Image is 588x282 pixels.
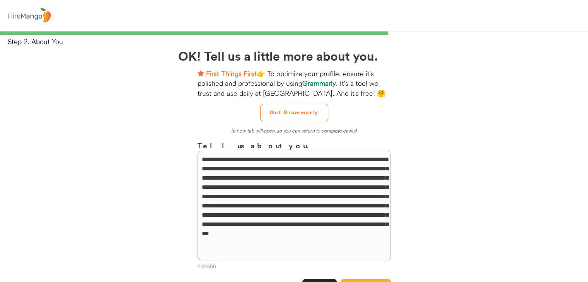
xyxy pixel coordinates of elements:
strong: First Things First [206,69,257,78]
img: logo%20-%20hiremango%20gray.png [6,7,53,25]
h3: Tell us about you. [198,140,391,151]
h2: OK! Tell us a little more about you. [178,46,410,65]
div: 643/500 [198,263,391,271]
strong: Grammarly [302,79,336,88]
div: Step 2. About You [8,37,588,46]
button: Get Grammarly [260,104,328,121]
div: 👉 To optimize your profile, ensure it's polished and professional by using . It's a tool we trust... [198,69,391,98]
div: 66% [2,31,586,35]
em: (a new tab will open, so you can return to complete easily) [231,127,357,134]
